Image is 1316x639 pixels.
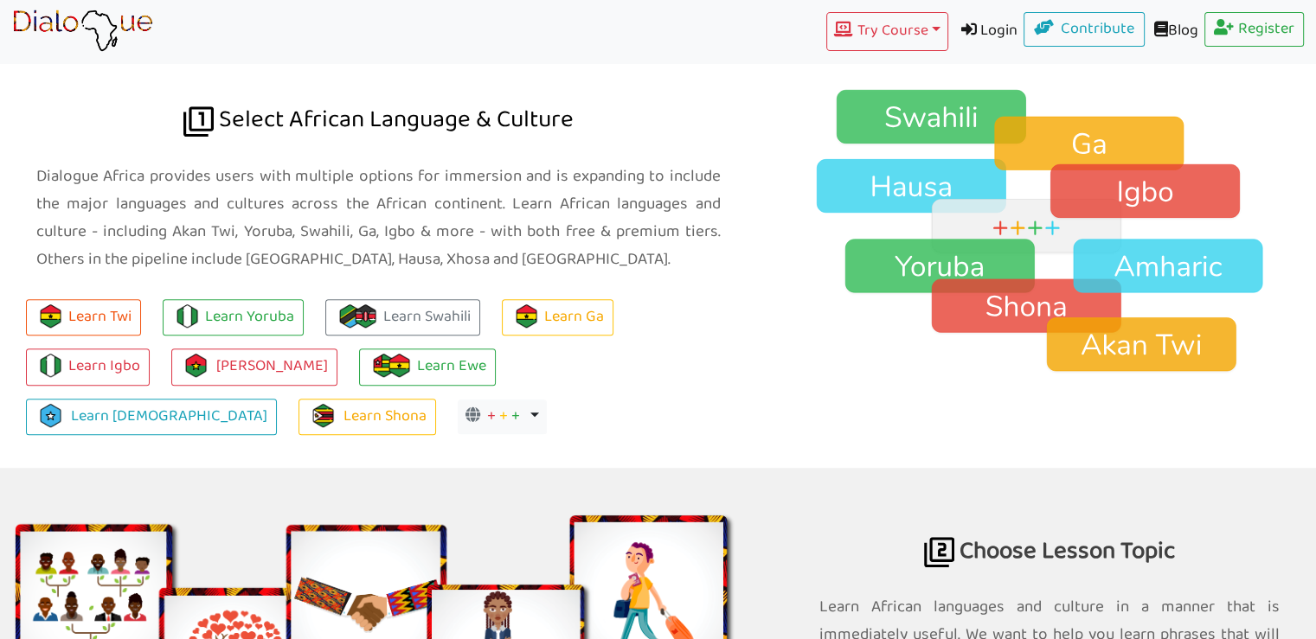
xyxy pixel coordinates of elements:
[325,299,480,336] a: Learn Swahili
[26,299,141,336] button: Learn Twi
[12,10,153,53] img: learn African language platform app
[26,399,277,436] a: Learn [DEMOGRAPHIC_DATA]
[176,304,199,328] img: flag-nigeria.710e75b6.png
[948,12,1024,51] a: Login
[183,106,214,137] img: african language dialogue
[826,12,947,51] button: Try Course
[487,403,496,430] span: +
[1024,12,1145,47] a: Contribute
[511,403,520,430] span: +
[299,399,436,436] a: Learn Shona
[1204,12,1305,47] a: Register
[1145,12,1204,51] a: Blog
[499,403,508,430] span: +
[36,35,721,153] h2: Select African Language & Culture
[458,399,547,434] button: + + +
[26,348,150,386] a: Learn Igbo
[372,354,395,377] img: togo.0c01db91.png
[515,304,538,328] img: flag-ghana.106b55d9.png
[502,299,613,336] a: Learn Ga
[359,348,496,386] a: Learn Ewe
[311,404,335,427] img: zimbabwe.93903875.png
[39,404,62,427] img: somalia.d5236246.png
[819,468,1280,585] h2: Choose Lesson Topic
[39,304,62,328] img: flag-ghana.106b55d9.png
[338,304,362,328] img: flag-tanzania.fe228584.png
[924,537,954,567] img: africa language for business travel
[783,88,1316,374] img: Twi language, Yoruba, Hausa, Fante, Igbo, Swahili, Amharic, Shona
[388,354,411,377] img: flag-ghana.106b55d9.png
[354,304,377,328] img: kenya.f9bac8fe.png
[39,354,62,377] img: flag-nigeria.710e75b6.png
[36,163,721,274] p: Dialogue Africa provides users with multiple options for immersion and is expanding to include th...
[163,299,304,336] a: Learn Yoruba
[171,348,337,386] a: [PERSON_NAME]
[184,354,208,377] img: burkina-faso.42b537ce.png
